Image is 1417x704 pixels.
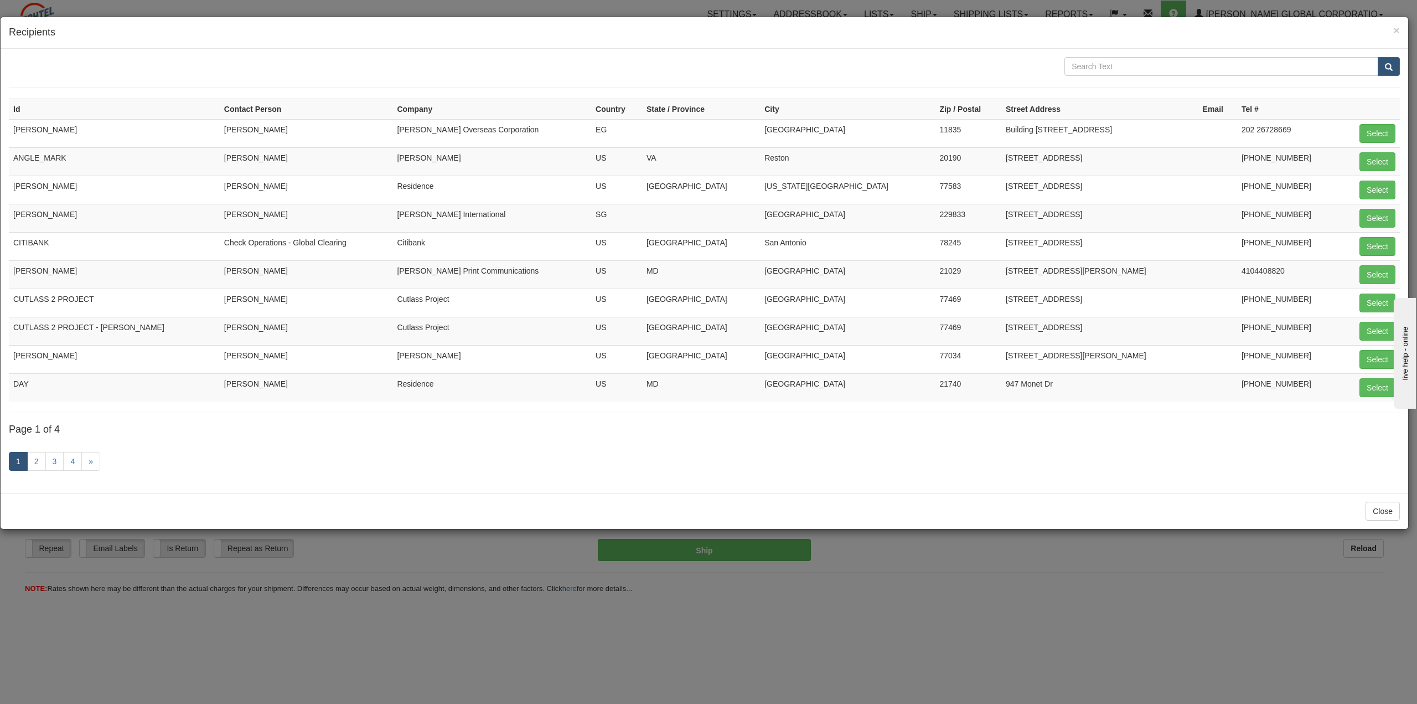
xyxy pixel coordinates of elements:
[1001,204,1198,232] td: [STREET_ADDRESS]
[220,176,393,204] td: [PERSON_NAME]
[27,452,46,471] a: 2
[642,373,760,402] td: MD
[9,232,220,260] td: CITIBANK
[760,204,935,232] td: [GEOGRAPHIC_DATA]
[1237,176,1341,204] td: [PHONE_NUMBER]
[1359,378,1395,397] button: Select
[9,424,1400,435] h4: Page 1 of 4
[935,289,1001,317] td: 77469
[220,204,393,232] td: [PERSON_NAME]
[1366,502,1400,521] button: Close
[220,317,393,345] td: [PERSON_NAME]
[1392,295,1416,408] iframe: chat widget
[760,147,935,176] td: Reston
[935,147,1001,176] td: 20190
[9,260,220,289] td: [PERSON_NAME]
[392,147,591,176] td: [PERSON_NAME]
[591,232,642,260] td: US
[1393,24,1400,37] span: ×
[760,260,935,289] td: [GEOGRAPHIC_DATA]
[392,345,591,373] td: [PERSON_NAME]
[1001,232,1198,260] td: [STREET_ADDRESS]
[1237,373,1341,402] td: [PHONE_NUMBER]
[1237,232,1341,260] td: [PHONE_NUMBER]
[1359,124,1395,143] button: Select
[1001,119,1198,147] td: Building [STREET_ADDRESS]
[392,289,591,317] td: Cutlass Project
[392,119,591,147] td: [PERSON_NAME] Overseas Corporation
[1001,373,1198,402] td: 947 Monet Dr
[45,452,64,471] a: 3
[642,317,760,345] td: [GEOGRAPHIC_DATA]
[591,373,642,402] td: US
[1359,294,1395,312] button: Select
[1237,289,1341,317] td: [PHONE_NUMBER]
[392,373,591,402] td: Residence
[1001,147,1198,176] td: [STREET_ADDRESS]
[220,260,393,289] td: [PERSON_NAME]
[1001,317,1198,345] td: [STREET_ADDRESS]
[1001,260,1198,289] td: [STREET_ADDRESS][PERSON_NAME]
[642,345,760,373] td: [GEOGRAPHIC_DATA]
[1237,204,1341,232] td: [PHONE_NUMBER]
[1001,289,1198,317] td: [STREET_ADDRESS]
[392,260,591,289] td: [PERSON_NAME] Print Communications
[642,232,760,260] td: [GEOGRAPHIC_DATA]
[1359,209,1395,228] button: Select
[1359,181,1395,199] button: Select
[642,99,760,119] th: State / Province
[591,317,642,345] td: US
[392,99,591,119] th: Company
[220,232,393,260] td: Check Operations - Global Clearing
[1237,99,1341,119] th: Tel #
[591,260,642,289] td: US
[935,232,1001,260] td: 78245
[760,289,935,317] td: [GEOGRAPHIC_DATA]
[1237,260,1341,289] td: 4104408820
[935,317,1001,345] td: 77469
[642,176,760,204] td: [GEOGRAPHIC_DATA]
[935,345,1001,373] td: 77034
[1359,322,1395,341] button: Select
[1001,345,1198,373] td: [STREET_ADDRESS][PERSON_NAME]
[9,452,28,471] a: 1
[591,176,642,204] td: US
[9,289,220,317] td: CUTLASS 2 PROJECT
[760,232,935,260] td: San Antonio
[1359,350,1395,369] button: Select
[1359,152,1395,171] button: Select
[220,289,393,317] td: [PERSON_NAME]
[1237,119,1341,147] td: 202 26728669
[1064,57,1378,76] input: Search Text
[760,345,935,373] td: [GEOGRAPHIC_DATA]
[392,204,591,232] td: [PERSON_NAME] International
[63,452,82,471] a: 4
[935,204,1001,232] td: 229833
[760,119,935,147] td: [GEOGRAPHIC_DATA]
[220,99,393,119] th: Contact Person
[1198,99,1237,119] th: Email
[591,204,642,232] td: SG
[935,373,1001,402] td: 21740
[1237,147,1341,176] td: [PHONE_NUMBER]
[9,345,220,373] td: [PERSON_NAME]
[392,232,591,260] td: Citibank
[220,373,393,402] td: [PERSON_NAME]
[9,176,220,204] td: [PERSON_NAME]
[935,260,1001,289] td: 21029
[760,176,935,204] td: [US_STATE][GEOGRAPHIC_DATA]
[9,373,220,402] td: DAY
[1237,345,1341,373] td: [PHONE_NUMBER]
[9,147,220,176] td: ANGLE_MARK
[591,99,642,119] th: Country
[591,345,642,373] td: US
[1237,317,1341,345] td: [PHONE_NUMBER]
[9,119,220,147] td: [PERSON_NAME]
[220,119,393,147] td: [PERSON_NAME]
[591,289,642,317] td: US
[591,119,642,147] td: EG
[81,452,100,471] a: »
[935,119,1001,147] td: 11835
[760,373,935,402] td: [GEOGRAPHIC_DATA]
[9,25,1400,40] h4: Recipients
